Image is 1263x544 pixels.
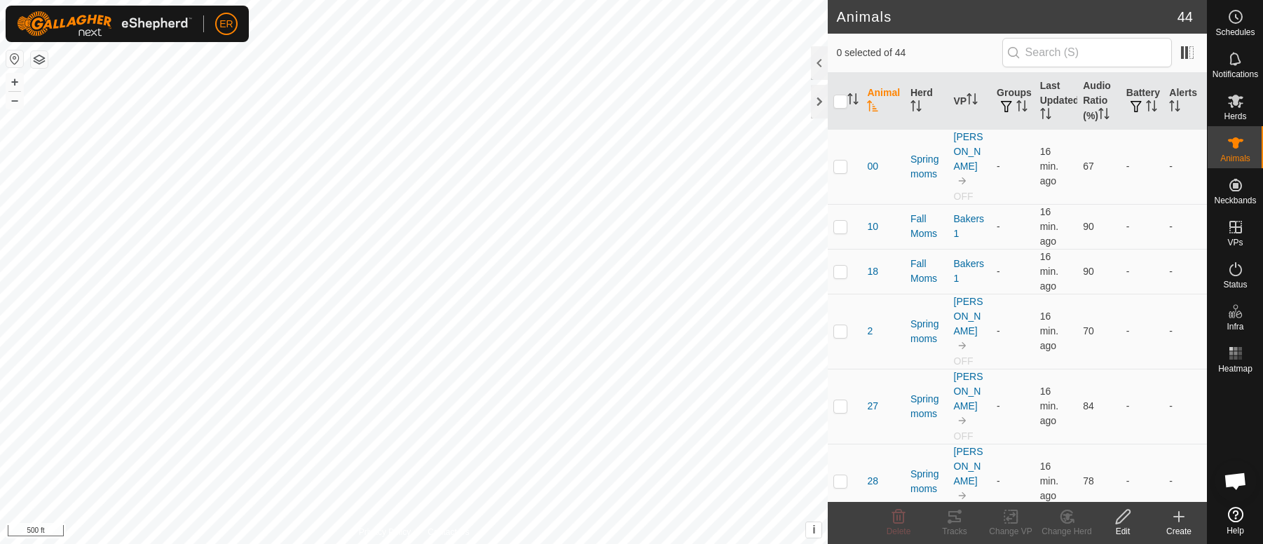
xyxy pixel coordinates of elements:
span: 10 [867,219,878,234]
span: Oct 2, 2025, 9:35 PM [1040,386,1058,426]
span: Oct 2, 2025, 9:35 PM [1040,461,1058,501]
div: Spring moms [910,467,943,496]
td: - [1163,294,1207,369]
input: Search (S) [1002,38,1172,67]
span: Animals [1220,154,1250,163]
td: - [1121,369,1164,444]
td: - [1163,129,1207,204]
span: Schedules [1215,28,1255,36]
img: Gallagher Logo [17,11,192,36]
td: - [1121,249,1164,294]
td: - [991,204,1035,249]
p-sorticon: Activate to sort [967,95,978,107]
button: + [6,74,23,90]
td: - [1121,204,1164,249]
a: [PERSON_NAME] [954,296,983,336]
img: to [957,415,968,426]
img: to [957,175,968,186]
p-sorticon: Activate to sort [847,95,859,107]
span: Neckbands [1214,196,1256,205]
span: 28 [867,474,878,489]
span: 18 [867,264,878,279]
span: OFF [954,191,974,202]
th: Animal [861,73,905,130]
td: - [991,444,1035,519]
p-sorticon: Activate to sort [1098,110,1110,121]
p-sorticon: Activate to sort [910,102,922,114]
img: to [957,490,968,501]
button: i [806,522,821,538]
span: Oct 2, 2025, 9:35 PM [1040,206,1058,247]
p-sorticon: Activate to sort [1169,102,1180,114]
div: Spring moms [910,152,943,182]
div: Fall Moms [910,212,943,241]
td: - [991,369,1035,444]
th: Groups [991,73,1035,130]
div: Create [1151,525,1207,538]
div: Tracks [927,525,983,538]
button: Map Layers [31,51,48,68]
span: Infra [1227,322,1243,331]
p-sorticon: Activate to sort [1040,110,1051,121]
button: – [6,92,23,109]
a: Contact Us [428,526,469,538]
div: Change Herd [1039,525,1095,538]
td: - [991,249,1035,294]
span: 90 [1083,266,1094,277]
span: OFF [954,355,974,367]
span: 27 [867,399,878,414]
td: - [1163,369,1207,444]
button: Reset Map [6,50,23,67]
p-sorticon: Activate to sort [1146,102,1157,114]
span: 00 [867,159,878,174]
a: Bakers 1 [954,258,985,284]
td: - [1163,204,1207,249]
span: Oct 2, 2025, 9:35 PM [1040,311,1058,351]
td: - [1121,294,1164,369]
th: Alerts [1163,73,1207,130]
div: Spring moms [910,392,943,421]
span: Notifications [1213,70,1258,79]
th: Herd [905,73,948,130]
span: Oct 2, 2025, 9:35 PM [1040,251,1058,292]
span: 2 [867,324,873,339]
span: 84 [1083,400,1094,412]
p-sorticon: Activate to sort [867,102,878,114]
a: [PERSON_NAME] [954,371,983,412]
td: - [1163,249,1207,294]
div: Open chat [1215,460,1257,502]
span: i [812,524,815,536]
span: 0 selected of 44 [836,46,1002,60]
span: 70 [1083,325,1094,336]
div: Edit [1095,525,1151,538]
span: VPs [1227,238,1243,247]
td: - [991,129,1035,204]
th: VP [948,73,992,130]
td: - [1121,444,1164,519]
span: 67 [1083,161,1094,172]
a: Privacy Policy [359,526,411,538]
td: - [991,294,1035,369]
div: Fall Moms [910,257,943,286]
span: 44 [1177,6,1193,27]
span: Help [1227,526,1244,535]
a: Help [1208,501,1263,540]
span: 78 [1083,475,1094,487]
h2: Animals [836,8,1177,25]
div: Spring moms [910,317,943,346]
th: Last Updated [1035,73,1078,130]
span: Delete [887,526,911,536]
span: Status [1223,280,1247,289]
a: [PERSON_NAME] [954,446,983,487]
img: to [957,340,968,351]
p-sorticon: Activate to sort [1016,102,1028,114]
td: - [1121,129,1164,204]
span: Oct 2, 2025, 9:36 PM [1040,146,1058,186]
span: ER [219,17,233,32]
a: [PERSON_NAME] [954,131,983,172]
span: OFF [954,430,974,442]
div: Change VP [983,525,1039,538]
th: Battery [1121,73,1164,130]
span: Heatmap [1218,365,1252,373]
span: 90 [1083,221,1094,232]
